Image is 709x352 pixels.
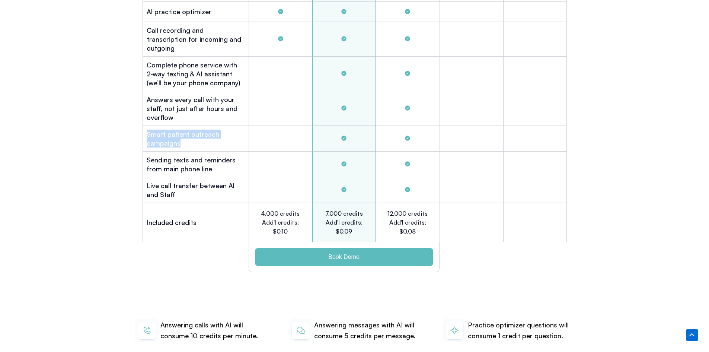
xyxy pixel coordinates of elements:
h2: Included credits [147,218,197,227]
h2: Call recording and transcription for incoming and outgoing [147,26,245,53]
p: Practice optimizer questions will consume 1 credit per question. [468,320,574,342]
p: Answering calls with AI will consume 10 credits per minute. [160,320,266,342]
span: Book Demo [328,254,360,260]
h2: Al practice optimizer [147,7,211,16]
h2: 7,000 credits Add'l credits: $0.09 [323,209,364,236]
h2: 12,000 credits Add'l credits: $0.08 [387,209,428,236]
p: Answering messages with AI will consume 5 credits per message. [314,320,420,342]
h2: Sending texts and reminders from main phone line [147,155,245,173]
h2: Smart patient outreach campaigns [147,130,245,148]
h2: 4,000 credits Add'l credits: $0.10 [260,209,301,236]
h2: Answers every call with your staff, not just after hours and overflow [147,95,245,122]
a: Book Demo [255,248,433,266]
h2: Complete phone service with 2-way texting & AI assistant (we’ll be your phone company) [147,60,245,87]
h2: Live call transfer between Al and Staff [147,181,245,199]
